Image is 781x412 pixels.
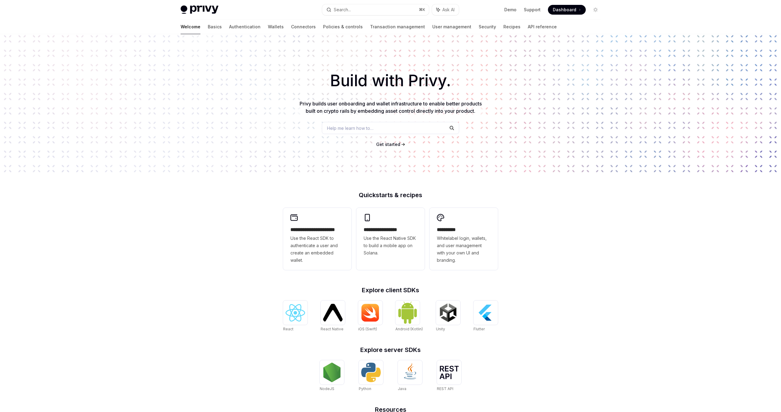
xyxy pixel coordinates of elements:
[479,20,496,34] a: Security
[320,360,344,392] a: NodeJSNodeJS
[370,20,425,34] a: Transaction management
[358,327,377,331] span: iOS (Swift)
[419,7,425,12] span: ⌘ K
[290,235,344,264] span: Use the React SDK to authenticate a user and create an embedded wallet.
[432,4,459,15] button: Ask AI
[323,304,343,321] img: React Native
[320,386,334,391] span: NodeJS
[398,301,417,324] img: Android (Kotlin)
[395,300,423,332] a: Android (Kotlin)Android (Kotlin)
[181,5,218,14] img: light logo
[229,20,261,34] a: Authentication
[376,141,400,147] a: Get started
[208,20,222,34] a: Basics
[591,5,600,15] button: Toggle dark mode
[321,327,344,331] span: React Native
[432,20,471,34] a: User management
[476,303,495,322] img: Flutter
[430,208,498,270] a: **** *****Whitelabel login, wallets, and user management with your own UI and branding.
[321,300,345,332] a: React NativeReact Native
[439,366,459,379] img: REST API
[300,101,482,114] span: Privy builds user onboarding and wallet infrastructure to enable better products built on crypto ...
[395,327,423,331] span: Android (Kotlin)
[398,360,422,392] a: JavaJava
[283,327,293,331] span: React
[442,7,455,13] span: Ask AI
[323,20,363,34] a: Policies & controls
[283,300,308,332] a: ReactReact
[398,386,406,391] span: Java
[268,20,284,34] a: Wallets
[358,300,383,332] a: iOS (Swift)iOS (Swift)
[361,304,380,322] img: iOS (Swift)
[437,360,461,392] a: REST APIREST API
[524,7,541,13] a: Support
[438,303,458,322] img: Unity
[322,4,429,15] button: Search...⌘K
[322,363,342,382] img: NodeJS
[528,20,557,34] a: API reference
[376,142,400,147] span: Get started
[334,6,351,13] div: Search...
[356,208,425,270] a: **** **** **** ***Use the React Native SDK to build a mobile app on Solana.
[364,235,417,257] span: Use the React Native SDK to build a mobile app on Solana.
[400,363,420,382] img: Java
[283,287,498,293] h2: Explore client SDKs
[437,235,491,264] span: Whitelabel login, wallets, and user management with your own UI and branding.
[359,360,383,392] a: PythonPython
[283,347,498,353] h2: Explore server SDKs
[291,20,316,34] a: Connectors
[436,327,445,331] span: Unity
[181,20,200,34] a: Welcome
[436,300,460,332] a: UnityUnity
[359,386,371,391] span: Python
[437,386,453,391] span: REST API
[553,7,576,13] span: Dashboard
[10,69,771,93] h1: Build with Privy.
[361,363,381,382] img: Python
[327,125,373,131] span: Help me learn how to…
[503,20,520,34] a: Recipes
[473,300,498,332] a: FlutterFlutter
[548,5,586,15] a: Dashboard
[504,7,516,13] a: Demo
[283,192,498,198] h2: Quickstarts & recipes
[286,304,305,321] img: React
[473,327,485,331] span: Flutter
